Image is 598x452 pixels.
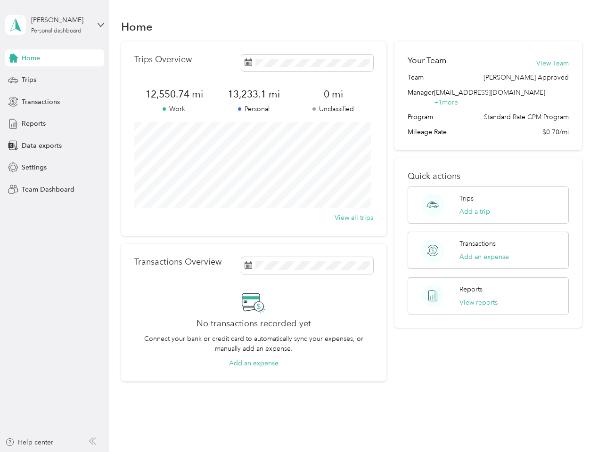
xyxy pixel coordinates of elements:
div: Personal dashboard [31,28,82,34]
span: [EMAIL_ADDRESS][DOMAIN_NAME] [434,89,545,97]
p: Quick actions [408,171,568,181]
iframe: Everlance-gr Chat Button Frame [545,399,598,452]
span: Reports [22,119,46,129]
span: Transactions [22,97,60,107]
p: Transactions Overview [134,257,221,267]
h2: Your Team [408,55,446,66]
button: View all trips [335,213,373,223]
span: 12,550.74 mi [134,88,214,101]
span: [PERSON_NAME] Approved [483,73,569,82]
span: Mileage Rate [408,127,447,137]
span: $0.70/mi [542,127,569,137]
p: Work [134,104,214,114]
button: Add an expense [459,252,509,262]
button: View reports [459,298,498,307]
span: Data exports [22,141,62,151]
button: Add an expense [229,358,279,368]
h2: No transactions recorded yet [197,319,311,329]
button: Add a trip [459,207,490,217]
p: Trips Overview [134,55,192,65]
span: Program [408,112,433,122]
span: + 1 more [434,98,458,106]
span: Standard Rate CPM Program [484,112,569,122]
p: Unclassified [294,104,373,114]
span: 0 mi [294,88,373,101]
span: Team [408,73,424,82]
span: 13,233.1 mi [214,88,294,101]
div: [PERSON_NAME] [31,15,90,25]
button: Help center [5,437,53,447]
p: Transactions [459,239,496,249]
p: Connect your bank or credit card to automatically sync your expenses, or manually add an expense. [134,334,373,354]
p: Personal [214,104,294,114]
p: Reports [459,284,483,294]
span: Team Dashboard [22,185,74,194]
span: Trips [22,75,36,85]
span: Settings [22,162,47,172]
button: View Team [536,58,569,68]
h1: Home [121,22,153,32]
p: Trips [459,194,474,203]
span: Manager [408,88,434,107]
span: Home [22,53,40,63]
